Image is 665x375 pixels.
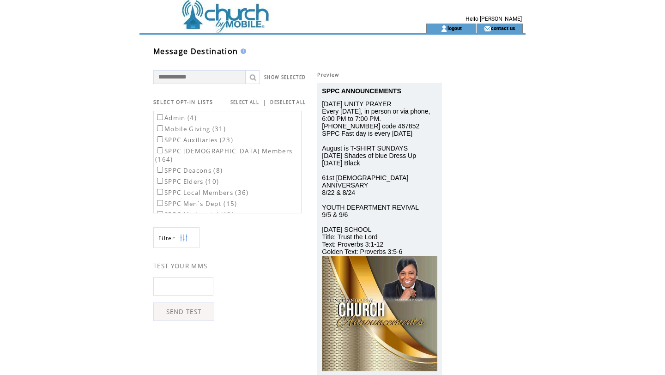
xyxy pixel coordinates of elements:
[153,46,238,56] span: Message Destination
[153,99,213,105] span: SELECT OPT-IN LISTS
[155,114,197,122] label: Admin (4)
[157,178,163,184] input: SPPC Elders (10)
[155,125,226,133] label: Mobile Giving (31)
[322,87,401,95] span: SPPC ANNOUNCEMENTS
[153,302,214,321] a: SEND TEST
[238,48,246,54] img: help.gif
[158,234,175,242] span: Show filters
[180,228,188,248] img: filters.png
[155,136,233,144] label: SPPC Auxiliaries (23)
[157,211,163,217] input: SPPC Ministerial (13)
[155,200,237,208] label: SPPC Men`s Dept (15)
[157,200,163,206] input: SPPC Men`s Dept (15)
[263,98,266,106] span: |
[465,16,522,22] span: Hello [PERSON_NAME]
[155,211,234,219] label: SPPC Ministerial (13)
[157,189,163,195] input: SPPC Local Members (36)
[270,99,306,105] a: DESELECT ALL
[153,227,199,248] a: Filter
[441,25,447,32] img: account_icon.gif
[447,25,462,31] a: logout
[157,167,163,173] input: SPPC Deacons (8)
[155,188,249,197] label: SPPC Local Members (36)
[264,74,306,80] a: SHOW SELECTED
[155,177,219,186] label: SPPC Elders (10)
[155,166,223,175] label: SPPC Deacons (8)
[157,114,163,120] input: Admin (4)
[322,100,430,255] span: [DATE] UNITY PRAYER Every [DATE], in person or via phone, 6:00 PM to 7:00 PM. [PHONE_NUMBER] code...
[230,99,259,105] a: SELECT ALL
[317,72,339,78] span: Preview
[157,125,163,131] input: Mobile Giving (31)
[484,25,491,32] img: contact_us_icon.gif
[155,147,292,163] label: SPPC [DEMOGRAPHIC_DATA] Members (164)
[157,136,163,142] input: SPPC Auxiliaries (23)
[491,25,515,31] a: contact us
[153,262,207,270] span: TEST YOUR MMS
[157,147,163,153] input: SPPC [DEMOGRAPHIC_DATA] Members (164)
